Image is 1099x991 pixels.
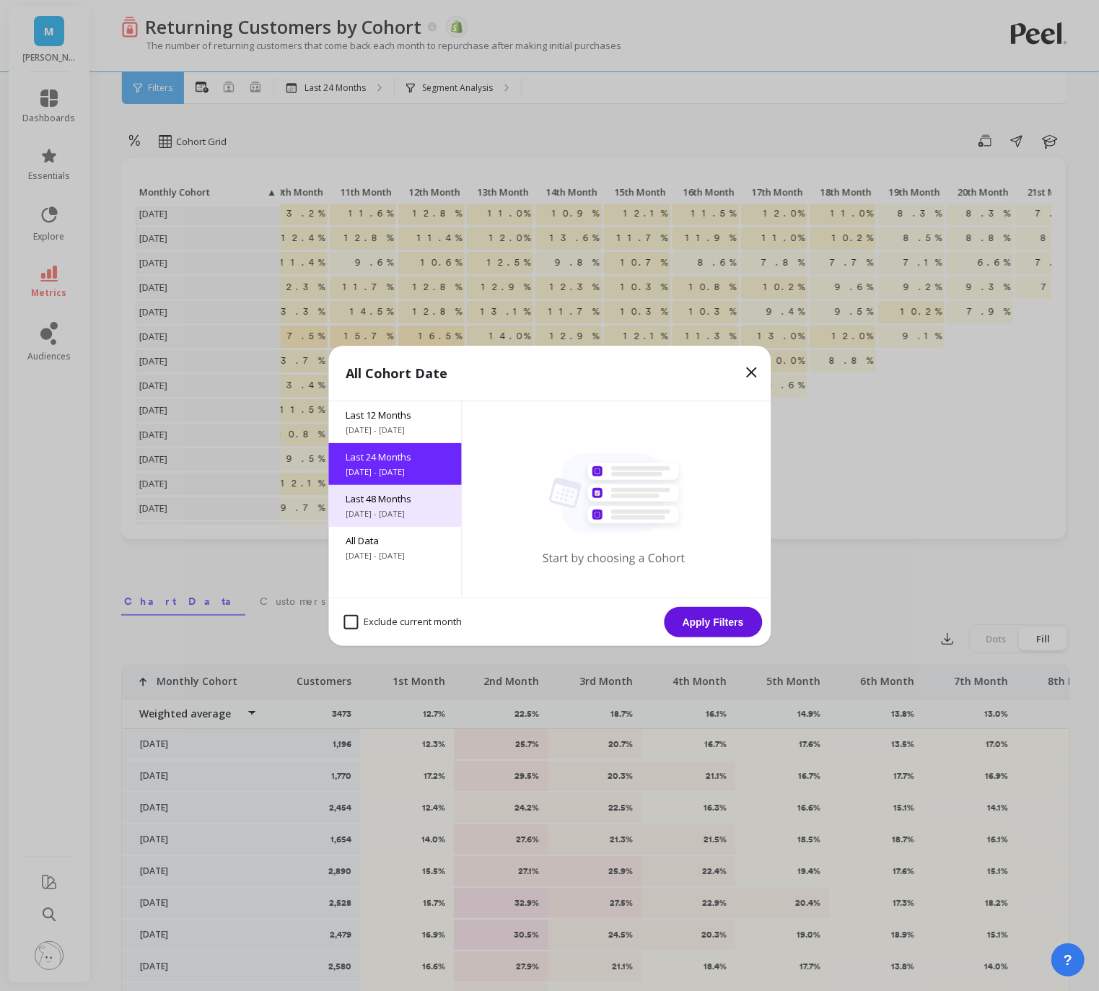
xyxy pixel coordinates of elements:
[343,615,462,629] span: Exclude current month
[346,534,444,547] span: All Data
[346,492,444,505] span: Last 48 Months
[664,607,762,637] button: Apply Filters
[346,424,444,436] span: [DATE] - [DATE]
[346,550,444,562] span: [DATE] - [DATE]
[1051,943,1085,977] button: ?
[1064,950,1072,970] span: ?
[346,450,444,463] span: Last 24 Months
[346,466,444,478] span: [DATE] - [DATE]
[346,363,447,383] p: All Cohort Date
[346,508,444,520] span: [DATE] - [DATE]
[346,409,444,422] span: Last 12 Months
